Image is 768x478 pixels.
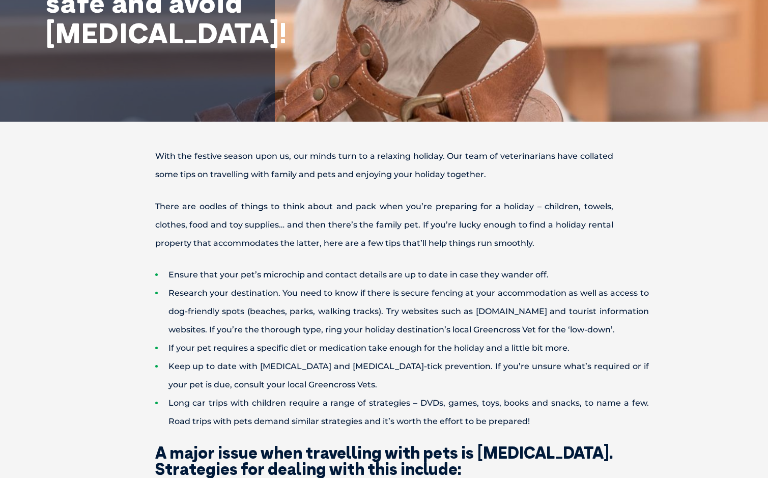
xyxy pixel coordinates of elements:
p: There are oodles of things to think about and pack when you’re preparing for a holiday – children... [120,198,649,252]
li: Research your destination. You need to know if there is secure fencing at your accommodation as w... [155,284,649,339]
p: With the festive season upon us, our minds turn to a relaxing holiday. Our team of veterinarians ... [120,147,649,184]
h2: A major issue when travelling with pets is [MEDICAL_DATA]. Strategies for dealing with this include: [120,444,649,477]
li: Long car trips with children require a range of strategies – DVDs, games, toys, books and snacks,... [155,394,649,431]
li: If your pet requires a specific diet or medication take enough for the holiday and a little bit m... [155,339,649,357]
li: Ensure that your pet’s microchip and contact details are up to date in case they wander off. [155,266,649,284]
li: Keep up to date with [MEDICAL_DATA] and [MEDICAL_DATA]-tick prevention. If you’re unsure what’s r... [155,357,649,394]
